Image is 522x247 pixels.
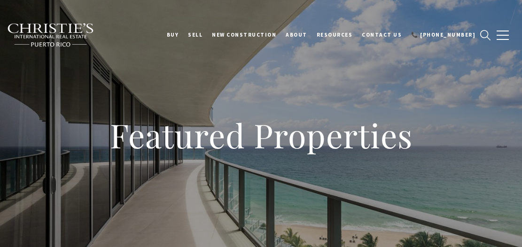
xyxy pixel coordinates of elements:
a: New Construction [207,23,281,46]
span: Contact Us [362,31,402,38]
a: SELL [183,23,207,46]
a: About [281,23,312,46]
a: 📞 [PHONE_NUMBER] [406,23,480,46]
img: Christie's International Real Estate black text logo [7,23,94,47]
span: 📞 [PHONE_NUMBER] [411,31,475,38]
span: New Construction [212,31,276,38]
a: Resources [312,23,358,46]
a: BUY [162,23,184,46]
h1: Featured Properties [50,115,473,156]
